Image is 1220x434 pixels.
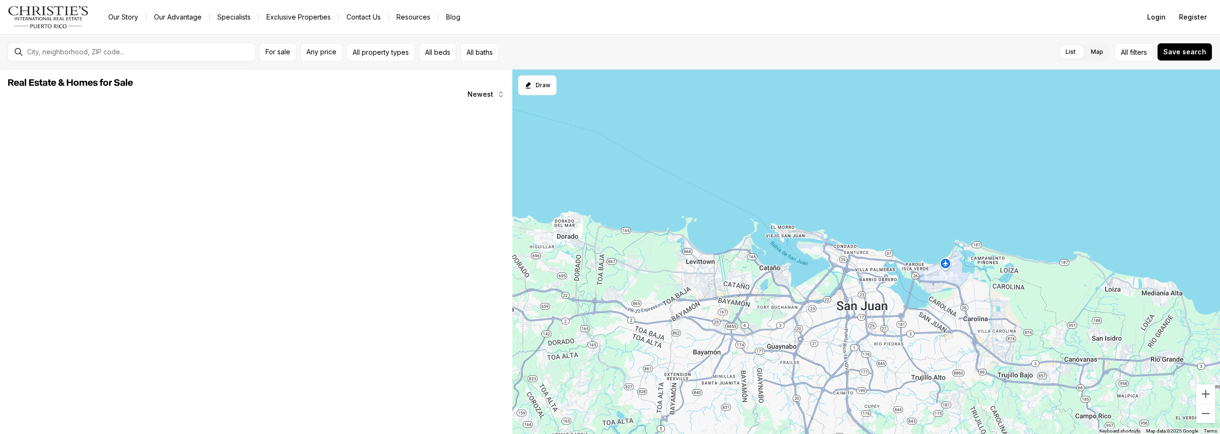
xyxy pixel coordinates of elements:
[8,6,89,29] img: logo
[259,10,338,24] a: Exclusive Properties
[1083,43,1111,61] label: Map
[259,43,296,61] button: For sale
[1141,8,1171,27] button: Login
[265,48,290,56] span: For sale
[1196,384,1215,404] button: Zoom in
[1163,48,1206,56] span: Save search
[389,10,438,24] a: Resources
[1173,8,1212,27] button: Register
[146,10,209,24] a: Our Advantage
[1121,47,1128,57] span: All
[306,48,336,56] span: Any price
[101,10,146,24] a: Our Story
[300,43,343,61] button: Any price
[8,78,133,88] span: Real Estate & Homes for Sale
[1146,428,1198,434] span: Map data ©2025 Google
[518,75,557,95] button: Start drawing
[438,10,468,24] a: Blog
[460,43,499,61] button: All baths
[468,91,493,98] span: Newest
[419,43,457,61] button: All beds
[1157,43,1212,61] button: Save search
[339,10,388,24] button: Contact Us
[210,10,258,24] a: Specialists
[462,85,510,104] button: Newest
[1058,43,1083,61] label: List
[1130,47,1147,57] span: filters
[1179,13,1207,21] span: Register
[346,43,415,61] button: All property types
[1147,13,1166,21] span: Login
[1115,43,1153,61] button: Allfilters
